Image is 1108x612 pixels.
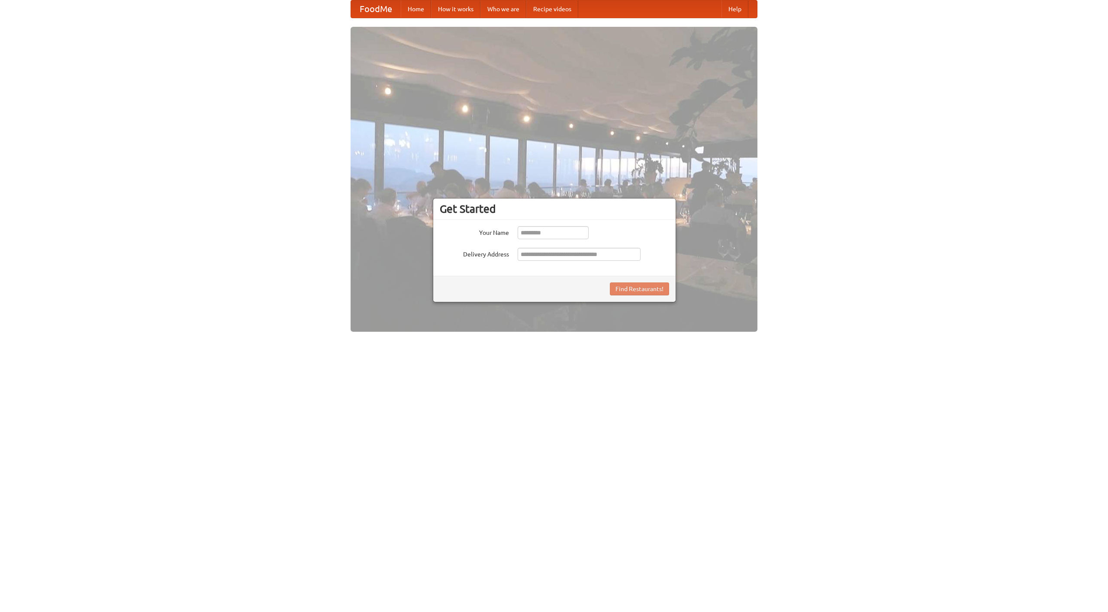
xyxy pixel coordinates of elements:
a: Help [721,0,748,18]
h3: Get Started [440,202,669,215]
a: FoodMe [351,0,401,18]
label: Delivery Address [440,248,509,259]
a: Who we are [480,0,526,18]
a: Recipe videos [526,0,578,18]
button: Find Restaurants! [610,282,669,295]
a: Home [401,0,431,18]
a: How it works [431,0,480,18]
label: Your Name [440,226,509,237]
